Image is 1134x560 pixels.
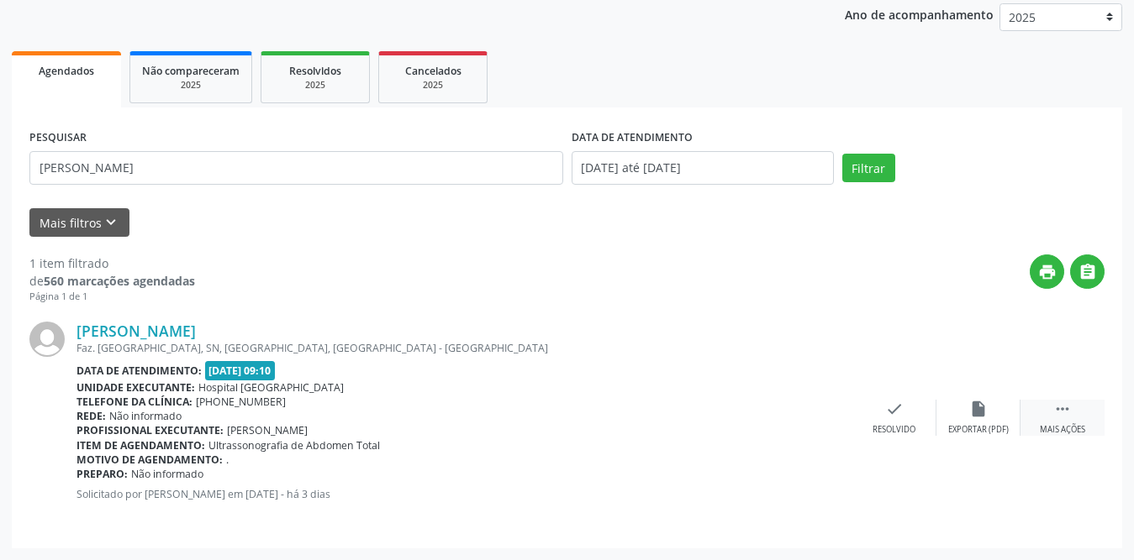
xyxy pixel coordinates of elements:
[948,424,1009,436] div: Exportar (PDF)
[29,272,195,290] div: de
[131,467,203,481] span: Não informado
[572,151,834,185] input: Selecione um intervalo
[76,395,193,409] b: Telefone da clínica:
[1070,254,1105,289] button: 
[1038,263,1057,281] i: print
[289,64,341,78] span: Resolvidos
[29,322,65,357] img: img
[873,424,915,436] div: Resolvido
[845,3,994,24] p: Ano de acompanhamento
[198,380,344,395] span: Hospital [GEOGRAPHIC_DATA]
[76,438,205,453] b: Item de agendamento:
[1040,424,1085,436] div: Mais ações
[76,467,128,481] b: Preparo:
[76,364,202,378] b: Data de atendimento:
[969,400,988,418] i: insert_drive_file
[29,208,129,238] button: Mais filtroskeyboard_arrow_down
[205,361,276,380] span: [DATE] 09:10
[39,64,94,78] span: Agendados
[76,409,106,423] b: Rede:
[405,64,462,78] span: Cancelados
[76,380,195,395] b: Unidade executante:
[391,79,475,92] div: 2025
[109,409,182,423] span: Não informado
[44,273,195,289] strong: 560 marcações agendadas
[885,400,904,418] i: check
[76,341,852,355] div: Faz. [GEOGRAPHIC_DATA], SN, [GEOGRAPHIC_DATA], [GEOGRAPHIC_DATA] - [GEOGRAPHIC_DATA]
[1053,400,1072,418] i: 
[29,151,563,185] input: Nome, CNS
[227,423,308,437] span: [PERSON_NAME]
[142,79,240,92] div: 2025
[76,423,224,437] b: Profissional executante:
[1030,254,1064,289] button: print
[226,453,229,467] span: .
[102,213,120,232] i: keyboard_arrow_down
[196,395,286,409] span: [PHONE_NUMBER]
[142,64,240,78] span: Não compareceram
[29,254,195,272] div: 1 item filtrado
[842,154,895,182] button: Filtrar
[29,125,87,151] label: PESQUISAR
[208,438,380,453] span: Ultrassonografia de Abdomen Total
[29,290,195,304] div: Página 1 de 1
[76,487,852,501] p: Solicitado por [PERSON_NAME] em [DATE] - há 3 dias
[76,322,196,340] a: [PERSON_NAME]
[1079,263,1097,281] i: 
[273,79,357,92] div: 2025
[572,125,693,151] label: DATA DE ATENDIMENTO
[76,453,223,467] b: Motivo de agendamento:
